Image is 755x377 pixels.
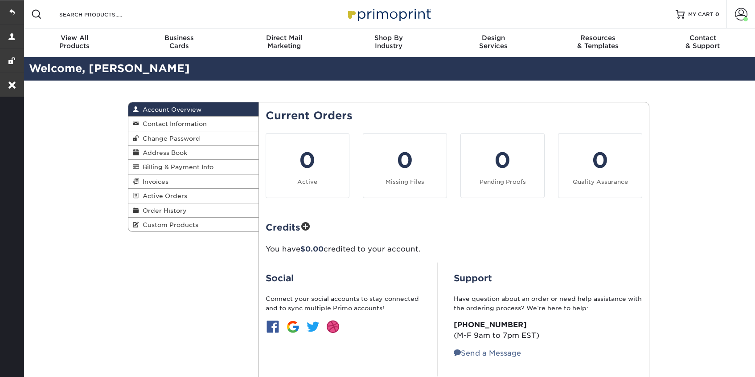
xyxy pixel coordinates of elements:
[546,28,650,57] a: Resources& Templates
[546,34,650,42] span: Resources
[688,11,714,18] span: MY CART
[336,34,441,50] div: Industry
[286,320,300,334] img: btn-google.jpg
[232,34,336,42] span: Direct Mail
[546,34,650,50] div: & Templates
[232,28,336,57] a: Direct MailMarketing
[266,109,643,122] h2: Current Orders
[441,34,546,50] div: Services
[650,34,755,42] span: Contact
[363,133,447,198] a: 0 Missing Files
[460,133,545,198] a: 0 Pending Proofs
[297,178,317,185] small: Active
[128,189,259,203] a: Active Orders
[300,245,324,253] span: $0.00
[454,349,521,357] a: Send a Message
[266,294,422,312] p: Connect your social accounts to stay connected and to sync multiple Primo accounts!
[22,28,127,57] a: View AllProducts
[650,28,755,57] a: Contact& Support
[139,178,168,185] span: Invoices
[715,11,719,17] span: 0
[127,34,232,42] span: Business
[128,160,259,174] a: Billing & Payment Info
[480,178,526,185] small: Pending Proofs
[650,34,755,50] div: & Support
[558,133,642,198] a: 0 Quality Assurance
[369,144,441,176] div: 0
[306,320,320,334] img: btn-twitter.jpg
[139,207,187,214] span: Order History
[139,106,201,113] span: Account Overview
[128,131,259,146] a: Change Password
[454,320,527,329] strong: [PHONE_NUMBER]
[266,273,422,284] h2: Social
[128,146,259,160] a: Address Book
[22,61,755,77] h2: Welcome, [PERSON_NAME]
[336,34,441,42] span: Shop By
[128,102,259,117] a: Account Overview
[139,192,187,199] span: Active Orders
[386,178,424,185] small: Missing Files
[139,221,198,228] span: Custom Products
[454,273,642,284] h2: Support
[454,320,642,341] p: (M-F 9am to 7pm EST)
[139,149,187,156] span: Address Book
[128,203,259,218] a: Order History
[564,144,636,176] div: 0
[266,220,643,234] h2: Credits
[139,120,207,127] span: Contact Information
[336,28,441,57] a: Shop ByIndustry
[466,144,539,176] div: 0
[127,34,232,50] div: Cards
[22,34,127,50] div: Products
[128,174,259,189] a: Invoices
[266,244,643,255] p: You have credited to your account.
[232,34,336,50] div: Marketing
[127,28,232,57] a: BusinessCards
[128,117,259,131] a: Contact Information
[441,28,546,57] a: DesignServices
[139,135,200,142] span: Change Password
[266,320,280,334] img: btn-facebook.jpg
[22,34,127,42] span: View All
[344,4,433,24] img: Primoprint
[266,133,350,198] a: 0 Active
[573,178,628,185] small: Quality Assurance
[441,34,546,42] span: Design
[58,9,145,20] input: SEARCH PRODUCTS.....
[128,218,259,231] a: Custom Products
[326,320,340,334] img: btn-dribbble.jpg
[271,144,344,176] div: 0
[454,294,642,312] p: Have question about an order or need help assistance with the ordering process? We’re here to help:
[139,163,213,170] span: Billing & Payment Info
